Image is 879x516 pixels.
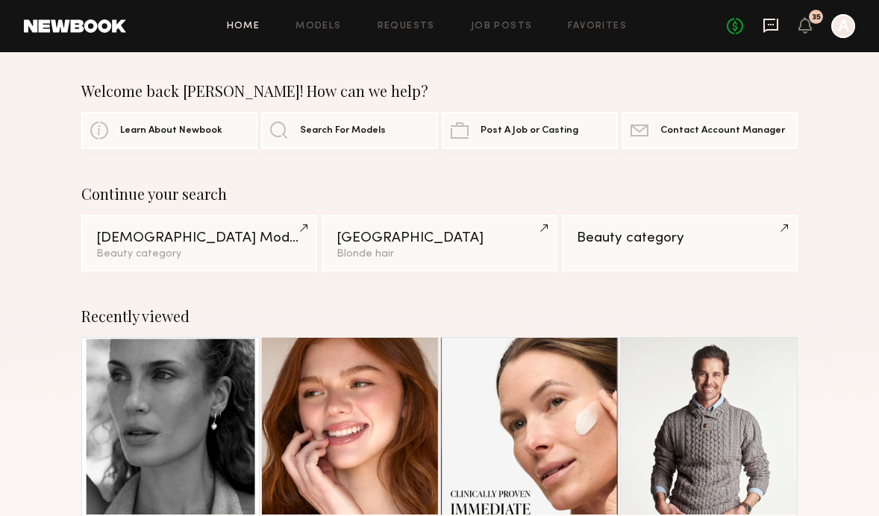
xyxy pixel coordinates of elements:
div: Beauty category [96,249,302,259]
a: Favorites [568,22,627,31]
a: A [831,14,855,38]
span: Post A Job or Casting [481,126,578,136]
a: Post A Job or Casting [442,112,618,149]
div: [GEOGRAPHIC_DATA] [337,231,542,245]
a: [DEMOGRAPHIC_DATA] ModelsBeauty category [81,215,317,271]
a: [GEOGRAPHIC_DATA]Blonde hair [322,215,557,271]
a: Search For Models [261,112,437,149]
div: Welcome back [PERSON_NAME]! How can we help? [81,82,798,100]
div: [DEMOGRAPHIC_DATA] Models [96,231,302,245]
a: Job Posts [471,22,533,31]
a: Beauty category [562,215,798,271]
a: Home [227,22,260,31]
a: Contact Account Manager [622,112,798,149]
div: Blonde hair [337,249,542,259]
span: Contact Account Manager [660,126,785,136]
span: Learn About Newbook [120,126,222,136]
div: Beauty category [577,231,783,245]
a: Learn About Newbook [81,112,257,149]
a: Models [295,22,341,31]
a: Requests [378,22,435,31]
div: Recently viewed [81,307,798,325]
div: 35 [812,13,821,22]
div: Continue your search [81,185,798,203]
span: Search For Models [300,126,386,136]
